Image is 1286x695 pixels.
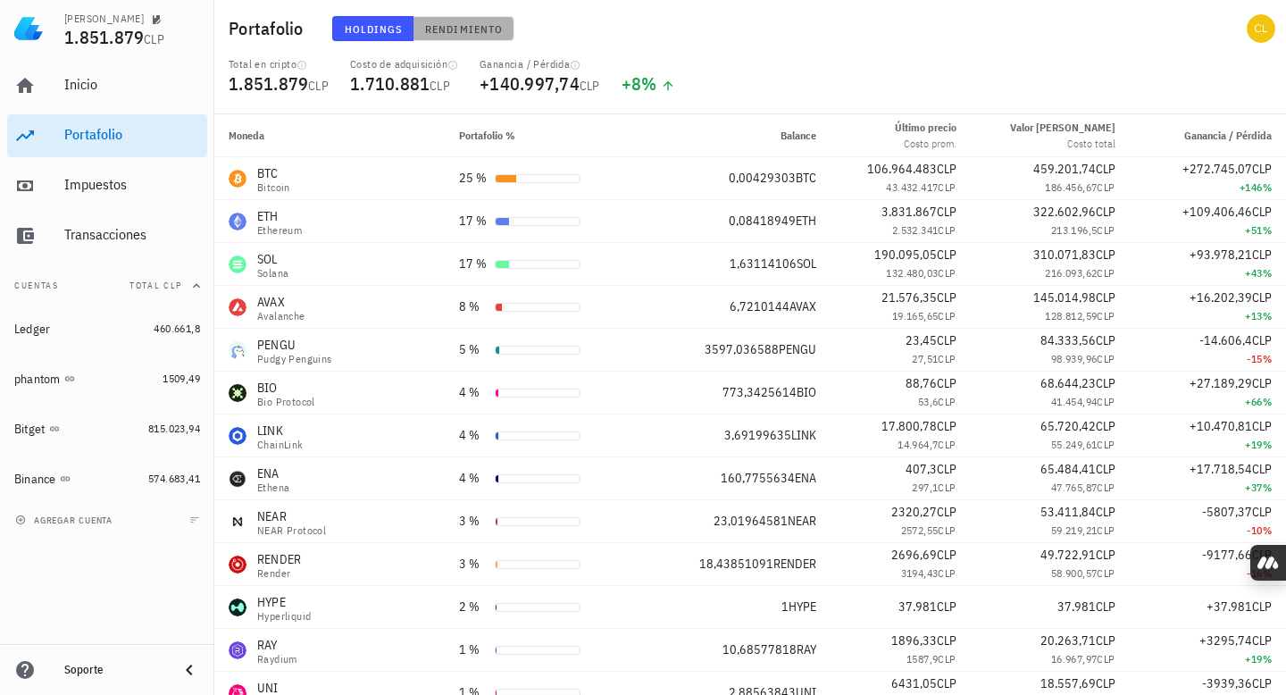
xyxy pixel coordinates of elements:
[1051,481,1098,494] span: 47.765,87
[937,461,956,477] span: CLP
[1097,481,1115,494] span: CLP
[1252,332,1272,348] span: CLP
[1144,436,1272,454] div: +19
[257,422,304,440] div: LINK
[1040,632,1096,649] span: 20.263,71
[1190,289,1252,306] span: +16.202,39
[906,461,937,477] span: 407,3
[1263,352,1272,365] span: %
[1144,650,1272,668] div: +19
[797,255,816,272] span: SOL
[622,114,831,157] th: Balance: Sin ordenar. Pulse para ordenar de forma ascendente.
[730,255,797,272] span: 1,63114106
[1033,204,1096,220] span: 322.602,96
[257,207,302,225] div: ETH
[892,309,939,322] span: 19.165,65
[796,170,816,186] span: BTC
[1199,332,1252,348] span: -14.606,4
[705,341,779,357] span: 3597,036588
[257,293,305,311] div: AVAX
[938,481,956,494] span: CLP
[129,280,182,291] span: Total CLP
[1202,504,1252,520] span: -5807,37
[459,129,515,142] span: Portafolio %
[937,675,956,691] span: CLP
[14,14,43,43] img: LedgiFi
[459,598,488,616] div: 2 %
[14,422,46,437] div: Bitget
[938,180,956,194] span: CLP
[1252,289,1272,306] span: CLP
[881,418,937,434] span: 17.800,78
[1263,180,1272,194] span: %
[1040,332,1096,348] span: 84.333,56
[214,114,445,157] th: Moneda
[257,507,326,525] div: NEAR
[7,214,207,257] a: Transacciones
[1040,504,1096,520] span: 53.411,84
[796,213,816,229] span: ETH
[1207,599,1252,615] span: +37.981
[350,57,458,71] div: Costo de adquisición
[1096,632,1115,649] span: CLP
[1144,350,1272,368] div: -15
[937,332,956,348] span: CLP
[154,322,200,335] span: 460.661,8
[64,25,144,49] span: 1.851.879
[7,164,207,207] a: Impuestos
[1097,223,1115,237] span: CLP
[937,632,956,649] span: CLP
[1051,652,1098,666] span: 16.967,97
[229,641,246,659] div: RAY-icon
[257,164,290,182] div: BTC
[788,513,816,529] span: NEAR
[781,129,816,142] span: Balance
[898,438,938,451] span: 14.964,7
[906,332,937,348] span: 23,45
[937,289,956,306] span: CLP
[257,465,289,482] div: ENA
[257,525,326,536] div: NEAR Protocol
[938,223,956,237] span: CLP
[937,599,956,615] span: CLP
[1252,504,1272,520] span: CLP
[1252,632,1272,649] span: CLP
[724,427,791,443] span: 3,69199635
[1051,566,1098,580] span: 58.900,57
[1247,14,1275,43] div: avatar
[1190,461,1252,477] span: +17.718,54
[1144,522,1272,540] div: -10
[257,354,332,364] div: Pudgy Penguins
[1097,352,1115,365] span: CLP
[7,357,207,400] a: phantom 1509,49
[1202,547,1252,563] span: -9177,66
[229,427,246,445] div: LINK-icon
[797,384,816,400] span: BIO
[730,298,789,314] span: 6,7210144
[622,75,675,93] div: +8
[459,212,488,230] div: 17 %
[257,250,288,268] div: SOL
[332,16,414,41] button: Holdings
[895,136,956,152] div: Costo prom.
[1040,375,1096,391] span: 68.644,23
[1045,180,1097,194] span: 186.456,67
[1096,504,1115,520] span: CLP
[1199,632,1252,649] span: +3295,74
[1097,523,1115,537] span: CLP
[938,523,956,537] span: CLP
[1097,652,1115,666] span: CLP
[937,161,956,177] span: CLP
[1182,161,1252,177] span: +272.745,07
[938,309,956,322] span: CLP
[7,114,207,157] a: Portafolio
[459,641,488,659] div: 1 %
[1144,264,1272,282] div: +43
[938,652,956,666] span: CLP
[1096,289,1115,306] span: CLP
[881,289,937,306] span: 21.576,35
[257,482,289,493] div: Ethena
[257,440,304,450] div: ChainLink
[881,204,937,220] span: 3.831.867
[148,422,200,435] span: 815.023,94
